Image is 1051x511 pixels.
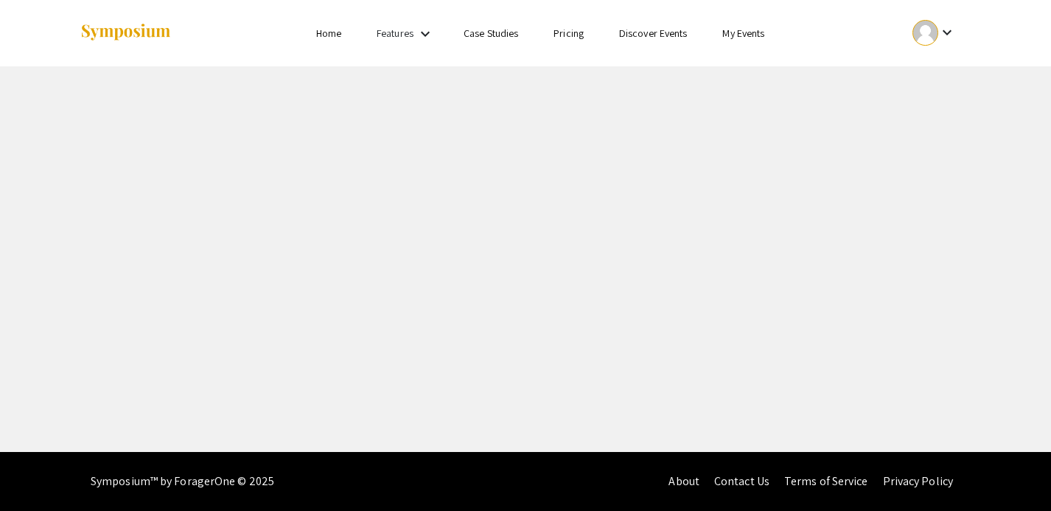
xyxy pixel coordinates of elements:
a: Case Studies [464,27,518,40]
mat-icon: Expand account dropdown [938,24,956,41]
a: Contact Us [714,473,769,489]
mat-icon: Expand Features list [416,25,434,43]
a: Pricing [554,27,584,40]
a: Discover Events [619,27,688,40]
iframe: Chat [988,445,1040,500]
a: Privacy Policy [883,473,953,489]
a: My Events [722,27,764,40]
button: Expand account dropdown [897,16,971,49]
a: Home [316,27,341,40]
a: Terms of Service [784,473,868,489]
img: Symposium by ForagerOne [80,23,172,43]
a: About [668,473,699,489]
a: Features [377,27,413,40]
div: Symposium™ by ForagerOne © 2025 [91,452,274,511]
